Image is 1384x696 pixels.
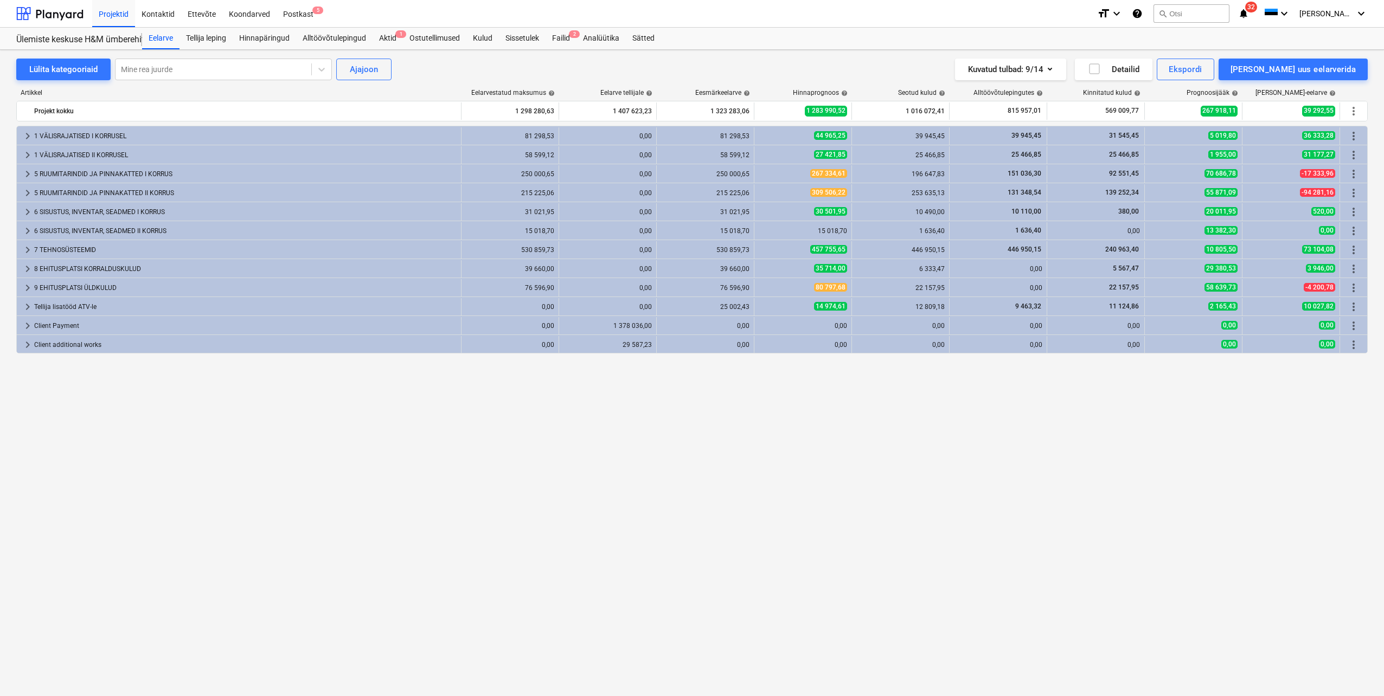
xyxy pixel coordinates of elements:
[1219,59,1368,80] button: [PERSON_NAME] uus eelarverida
[1204,264,1238,273] span: 29 380,53
[563,189,652,197] div: 0,00
[1245,2,1257,12] span: 32
[814,207,847,216] span: 30 501,95
[644,90,652,96] span: help
[1208,131,1238,140] span: 5 019,80
[1158,9,1167,18] span: search
[466,227,554,235] div: 15 018,70
[1083,89,1140,96] div: Kinnitatud kulud
[1112,265,1140,272] span: 5 567,47
[856,265,945,273] div: 6 333,47
[661,189,749,197] div: 215 225,06
[1157,59,1214,80] button: Ekspordi
[34,203,457,221] div: 6 SISUSTUS, INVENTAR, SEADMED I KORRUS
[563,265,652,273] div: 0,00
[34,222,457,240] div: 6 SISUSTUS, INVENTAR, SEADMED II KORRUS
[563,102,652,120] div: 1 407 623,23
[16,89,462,96] div: Artikkel
[1302,302,1335,311] span: 10 027,82
[814,264,847,273] span: 35 714,00
[1355,7,1368,20] i: keyboard_arrow_down
[563,284,652,292] div: 0,00
[34,298,457,315] div: Tellija lisatööd ATV-le
[21,224,34,237] span: keyboard_arrow_right
[856,151,945,159] div: 25 466,85
[1255,89,1336,96] div: [PERSON_NAME]-eelarve
[1201,106,1238,116] span: 267 918,11
[856,189,945,197] div: 253 635,13
[968,62,1053,76] div: Kuvatud tulbad : 9/14
[1319,340,1335,349] span: 0,00
[1169,62,1202,76] div: Ekspordi
[403,28,466,49] a: Ostutellimused
[1231,62,1356,76] div: [PERSON_NAME] uus eelarverida
[814,131,847,140] span: 44 965,25
[1347,224,1360,237] span: Rohkem tegevusi
[34,260,457,278] div: 8 EHITUSPLATSI KORRALDUSKULUD
[1302,245,1335,254] span: 73 104,08
[466,151,554,159] div: 58 599,12
[661,102,749,120] div: 1 323 283,06
[466,170,554,178] div: 250 000,65
[1007,189,1042,196] span: 131 348,54
[21,149,34,162] span: keyboard_arrow_right
[1311,207,1335,216] span: 520,00
[600,89,652,96] div: Eelarve tellijale
[21,130,34,143] span: keyboard_arrow_right
[856,284,945,292] div: 22 157,95
[856,246,945,254] div: 446 950,15
[466,102,554,120] div: 1 298 280,63
[1300,169,1335,178] span: -17 333,96
[805,106,847,116] span: 1 283 990,52
[1204,226,1238,235] span: 13 382,30
[21,243,34,256] span: keyboard_arrow_right
[1302,106,1335,116] span: 39 292,55
[1347,205,1360,218] span: Rohkem tegevusi
[21,281,34,294] span: keyboard_arrow_right
[1010,132,1042,139] span: 39 945,45
[1204,207,1238,216] span: 20 011,95
[563,151,652,159] div: 0,00
[1229,90,1238,96] span: help
[661,170,749,178] div: 250 000,65
[973,89,1043,96] div: Alltöövõtulepingutes
[1204,169,1238,178] span: 70 686,78
[21,205,34,218] span: keyboard_arrow_right
[576,28,626,49] a: Analüütika
[1347,243,1360,256] span: Rohkem tegevusi
[296,28,373,49] a: Alltöövõtulepingud
[856,341,945,349] div: 0,00
[466,28,499,49] div: Kulud
[1052,341,1140,349] div: 0,00
[34,127,457,145] div: 1 VÄLISRAJATISED I KORRUSEL
[1302,131,1335,140] span: 36 333,28
[1110,7,1123,20] i: keyboard_arrow_down
[839,90,848,96] span: help
[142,28,180,49] a: Eelarve
[499,28,546,49] div: Sissetulek
[856,322,945,330] div: 0,00
[793,89,848,96] div: Hinnaprognoos
[1347,130,1360,143] span: Rohkem tegevusi
[661,284,749,292] div: 76 596,90
[180,28,233,49] a: Tellija leping
[466,132,554,140] div: 81 298,53
[34,317,457,334] div: Client Payment
[1075,59,1152,80] button: Detailid
[856,102,945,120] div: 1 016 072,41
[546,28,576,49] a: Failid2
[21,186,34,199] span: keyboard_arrow_right
[1132,90,1140,96] span: help
[1347,300,1360,313] span: Rohkem tegevusi
[955,59,1066,80] button: Kuvatud tulbad:9/14
[1007,106,1042,115] span: 815 957,01
[1204,188,1238,197] span: 55 871,09
[1278,7,1291,20] i: keyboard_arrow_down
[1221,321,1238,330] span: 0,00
[1204,245,1238,254] span: 10 805,50
[466,303,554,311] div: 0,00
